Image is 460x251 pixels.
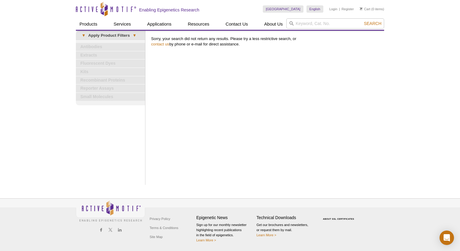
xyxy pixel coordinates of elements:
a: Cart [360,7,370,11]
p: Sign up for our monthly newsletter highlighting recent publications in the field of epigenetics. [196,222,253,243]
img: Active Motif, [76,199,145,223]
a: Learn More > [196,238,216,242]
a: Site Map [148,232,164,241]
a: contact us [151,42,169,46]
a: [GEOGRAPHIC_DATA] [263,5,303,13]
h4: Epigenetic News [196,215,253,220]
div: Open Intercom Messenger [440,231,454,245]
a: Register [341,7,354,11]
a: Terms & Conditions [148,223,180,232]
input: Keyword, Cat. No. [286,18,384,29]
table: Click to Verify - This site chose Symantec SSL for secure e-commerce and confidential communicati... [317,209,362,222]
span: ▾ [130,33,139,38]
a: About Us [261,18,287,30]
a: English [306,5,323,13]
li: (0 items) [360,5,384,13]
a: Reporter Assays [76,85,145,92]
img: Your Cart [360,7,362,10]
a: ABOUT SSL CERTIFICATES [323,218,354,220]
a: Small Molecules [76,93,145,101]
a: Learn More > [256,233,276,237]
a: Applications [144,18,175,30]
a: Products [76,18,101,30]
a: Resources [184,18,213,30]
a: Login [329,7,337,11]
h2: Enabling Epigenetics Research [139,7,199,13]
h4: Technical Downloads [256,215,314,220]
a: Recombinant Proteins [76,76,145,84]
a: Kits [76,68,145,76]
a: Fluorescent Dyes [76,60,145,67]
a: Services [110,18,135,30]
a: Extracts [76,51,145,59]
a: Contact Us [222,18,251,30]
button: Search [362,21,383,26]
span: ▾ [79,33,88,38]
p: Sorry, your search did not return any results. Please try a less restrictive search, or by phone ... [151,36,381,47]
a: Antibodies [76,43,145,51]
li: | [339,5,340,13]
a: Privacy Policy [148,214,172,223]
p: Get our brochures and newsletters, or request them by mail. [256,222,314,238]
a: ▾Apply Product Filters▾ [76,31,145,40]
span: Search [364,21,381,26]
